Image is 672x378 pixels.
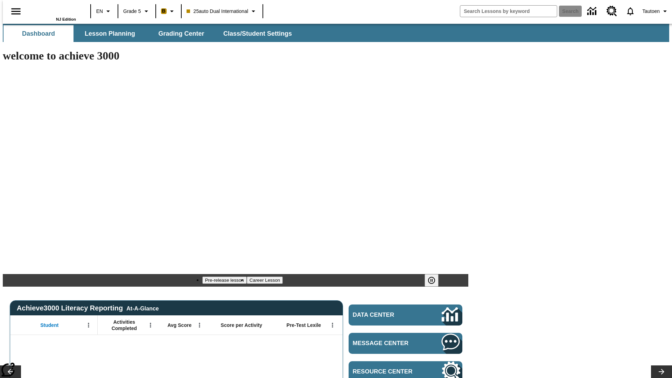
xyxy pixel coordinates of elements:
[75,25,145,42] button: Lesson Planning
[353,340,421,347] span: Message Center
[639,5,672,17] button: Profile/Settings
[146,25,216,42] button: Grading Center
[425,274,439,287] button: Pause
[247,276,283,284] button: Slide 2 Career Lesson
[126,304,159,312] div: At-A-Glance
[349,304,462,325] a: Data Center
[158,5,179,17] button: Boost Class color is peach. Change class color
[30,3,76,17] a: Home
[3,25,298,42] div: SubNavbar
[145,320,156,330] button: Open Menu
[602,2,621,21] a: Resource Center, Will open in new tab
[223,30,292,38] span: Class/Student Settings
[3,24,669,42] div: SubNavbar
[327,320,338,330] button: Open Menu
[120,5,153,17] button: Grade: Grade 5, Select a grade
[460,6,557,17] input: search field
[425,274,446,287] div: Pause
[194,320,205,330] button: Open Menu
[162,7,166,15] span: B
[123,8,141,15] span: Grade 5
[167,322,191,328] span: Avg Score
[17,304,159,312] span: Achieve3000 Literacy Reporting
[96,8,103,15] span: EN
[40,322,58,328] span: Student
[3,49,468,62] h1: welcome to achieve 3000
[56,17,76,21] span: NJ Edition
[30,2,76,21] div: Home
[218,25,297,42] button: Class/Student Settings
[621,2,639,20] a: Notifications
[349,333,462,354] a: Message Center
[83,320,94,330] button: Open Menu
[184,5,260,17] button: Class: 25auto Dual International, Select your class
[287,322,321,328] span: Pre-Test Lexile
[6,1,26,22] button: Open side menu
[101,319,147,331] span: Activities Completed
[85,30,135,38] span: Lesson Planning
[353,368,421,375] span: Resource Center
[642,8,660,15] span: Tautoen
[202,276,247,284] button: Slide 1 Pre-release lesson
[221,322,262,328] span: Score per Activity
[583,2,602,21] a: Data Center
[158,30,204,38] span: Grading Center
[3,25,73,42] button: Dashboard
[187,8,248,15] span: 25auto Dual International
[93,5,115,17] button: Language: EN, Select a language
[353,311,418,318] span: Data Center
[22,30,55,38] span: Dashboard
[651,365,672,378] button: Lesson carousel, Next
